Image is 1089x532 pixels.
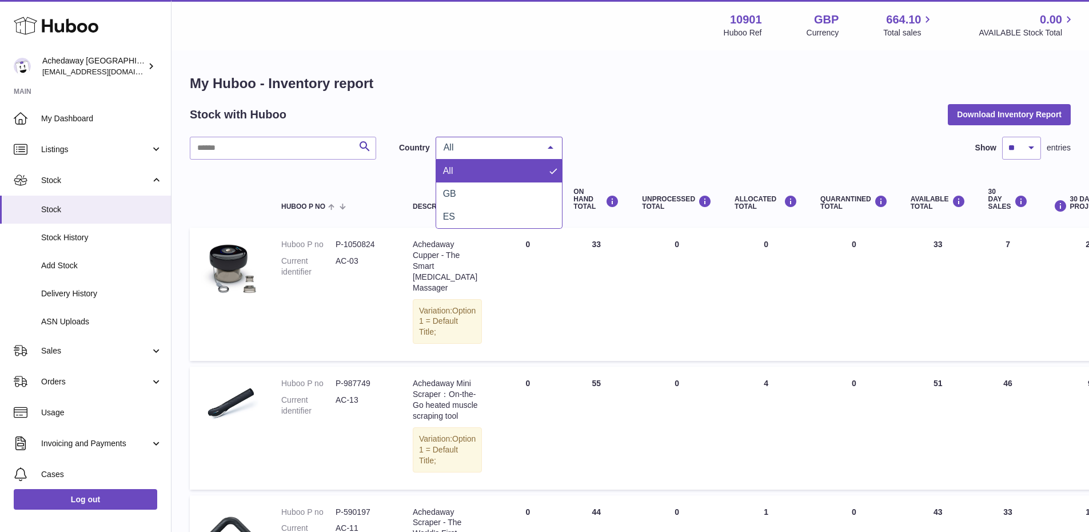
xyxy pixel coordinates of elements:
[41,232,162,243] span: Stock History
[41,204,162,215] span: Stock
[852,240,856,249] span: 0
[336,239,390,250] dd: P-1050824
[443,212,455,221] span: ES
[42,55,145,77] div: Achedaway [GEOGRAPHIC_DATA]
[493,228,562,361] td: 0
[336,378,390,389] dd: P-987749
[852,507,856,517] span: 0
[814,12,839,27] strong: GBP
[419,306,476,337] span: Option 1 = Default Title;
[883,12,934,38] a: 664.10 Total sales
[41,316,162,327] span: ASN Uploads
[899,367,977,489] td: 51
[413,427,482,473] div: Variation:
[1047,142,1071,153] span: entries
[977,228,1039,361] td: 7
[562,228,631,361] td: 33
[190,107,286,122] h2: Stock with Huboo
[42,67,168,76] span: [EMAIL_ADDRESS][DOMAIN_NAME]
[14,58,31,75] img: admin@newpb.co.uk
[336,256,390,277] dd: AC-03
[975,142,996,153] label: Show
[201,378,258,435] img: product image
[336,507,390,518] dd: P-590197
[336,395,390,416] dd: AC-13
[41,144,150,155] span: Listings
[281,239,336,250] dt: Huboo P no
[41,346,150,356] span: Sales
[899,228,977,361] td: 33
[41,175,150,186] span: Stock
[562,367,631,489] td: 55
[41,407,162,418] span: Usage
[807,27,839,38] div: Currency
[631,367,723,489] td: 0
[820,195,888,211] div: QUARANTINED Total
[41,260,162,271] span: Add Stock
[573,188,619,211] div: ON HAND Total
[399,142,430,153] label: Country
[419,434,476,465] span: Option 1 = Default Title;
[281,378,336,389] dt: Huboo P no
[41,438,150,449] span: Invoicing and Payments
[281,203,325,211] span: Huboo P no
[413,299,482,344] div: Variation:
[443,189,456,198] span: GB
[730,12,762,27] strong: 10901
[41,113,162,124] span: My Dashboard
[413,203,460,211] span: Description
[642,195,712,211] div: UNPROCESSED Total
[493,367,562,489] td: 0
[886,12,921,27] span: 664.10
[979,27,1075,38] span: AVAILABLE Stock Total
[735,195,797,211] div: ALLOCATED Total
[724,27,762,38] div: Huboo Ref
[977,367,1039,489] td: 46
[281,256,336,277] dt: Current identifier
[723,228,809,361] td: 0
[443,166,453,176] span: All
[948,104,1071,125] button: Download Inventory Report
[979,12,1075,38] a: 0.00 AVAILABLE Stock Total
[413,378,482,422] div: Achedaway Mini Scraper：On-the-Go heated muscle scraping tool
[41,376,150,387] span: Orders
[723,367,809,489] td: 4
[441,142,539,153] span: All
[631,228,723,361] td: 0
[852,379,856,388] span: 0
[911,195,966,211] div: AVAILABLE Total
[413,239,482,293] div: Achedaway Cupper - The Smart [MEDICAL_DATA] Massager
[14,489,157,510] a: Log out
[190,74,1071,93] h1: My Huboo - Inventory report
[41,288,162,299] span: Delivery History
[201,239,258,296] img: product image
[988,188,1028,211] div: 30 DAY SALES
[281,507,336,518] dt: Huboo P no
[281,395,336,416] dt: Current identifier
[1040,12,1062,27] span: 0.00
[41,469,162,480] span: Cases
[883,27,934,38] span: Total sales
